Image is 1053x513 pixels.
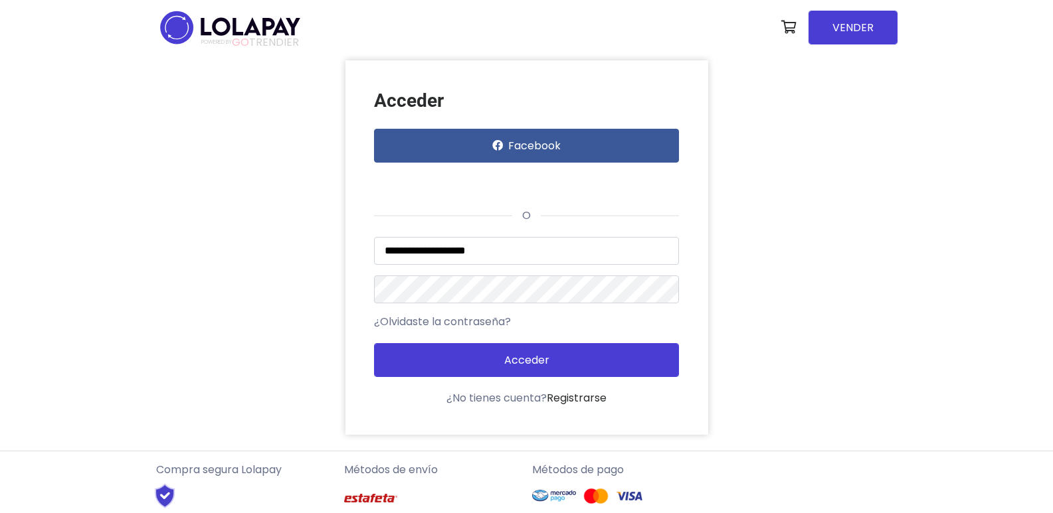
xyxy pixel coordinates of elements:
[616,488,642,504] img: Visa Logo
[143,483,187,508] img: Shield Logo
[344,462,522,478] p: Métodos de envío
[232,35,249,50] span: GO
[374,90,679,112] h3: Acceder
[583,488,609,504] img: Mastercard Logo
[547,390,607,405] a: Registrarse
[344,483,397,513] img: Estafeta Logo
[156,7,304,48] img: logo
[374,390,679,406] div: ¿No tienes cuenta?
[374,314,511,330] a: ¿Olvidaste la contraseña?
[532,483,577,508] img: Mercado Pago Logo
[201,38,232,46] span: POWERED BY
[374,129,679,163] button: Facebook
[809,11,898,44] a: VENDER
[201,37,299,48] span: TRENDIER
[374,343,679,377] button: Acceder
[512,208,541,223] span: o
[367,167,507,196] iframe: Botón de Acceder con Google
[532,462,710,478] p: Métodos de pago
[156,462,334,478] p: Compra segura Lolapay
